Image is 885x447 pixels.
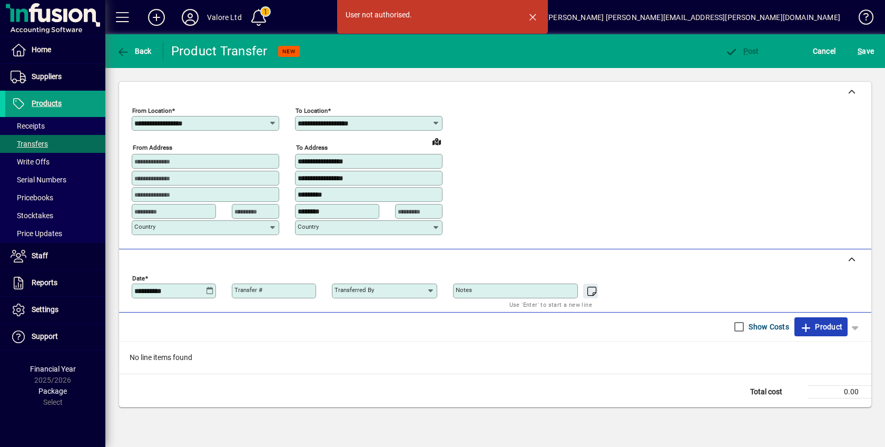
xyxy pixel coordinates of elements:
[32,45,51,54] span: Home
[722,42,762,61] button: Post
[132,274,145,281] mat-label: Date
[11,122,45,130] span: Receipts
[5,243,105,269] a: Staff
[282,48,296,55] span: NEW
[171,43,268,60] div: Product Transfer
[746,322,789,332] label: Show Costs
[5,270,105,296] a: Reports
[134,223,155,230] mat-label: Country
[30,365,76,373] span: Financial Year
[858,47,862,55] span: S
[808,385,871,398] td: 0.00
[11,140,48,148] span: Transfers
[119,342,871,374] div: No line items found
[11,176,66,184] span: Serial Numbers
[5,135,105,153] a: Transfers
[296,107,328,114] mat-label: To location
[105,42,163,61] app-page-header-button: Back
[5,225,105,242] a: Price Updates
[810,42,839,61] button: Cancel
[116,47,152,55] span: Back
[32,305,58,314] span: Settings
[234,286,262,294] mat-label: Transfer #
[858,43,874,60] span: ave
[335,286,374,294] mat-label: Transferred by
[725,47,759,55] span: ost
[5,64,105,90] a: Suppliers
[428,133,445,150] a: View on map
[11,211,53,220] span: Stocktakes
[851,2,872,36] a: Knowledge Base
[32,332,58,341] span: Support
[794,317,848,336] button: Product
[5,297,105,323] a: Settings
[32,72,62,81] span: Suppliers
[11,158,50,166] span: Write Offs
[5,153,105,171] a: Write Offs
[11,193,53,202] span: Pricebooks
[11,229,62,238] span: Price Updates
[298,223,319,230] mat-label: Country
[5,324,105,350] a: Support
[743,47,748,55] span: P
[32,251,48,260] span: Staff
[5,171,105,189] a: Serial Numbers
[140,8,173,27] button: Add
[38,387,67,395] span: Package
[5,207,105,225] a: Stocktakes
[132,107,172,114] mat-label: From location
[456,286,472,294] mat-label: Notes
[5,189,105,207] a: Pricebooks
[114,42,154,61] button: Back
[32,99,62,108] span: Products
[745,385,808,398] td: Total cost
[173,8,207,27] button: Profile
[813,43,836,60] span: Cancel
[32,278,57,287] span: Reports
[509,298,592,310] mat-hint: Use 'Enter' to start a new line
[855,42,877,61] button: Save
[5,37,105,63] a: Home
[546,9,840,26] div: [PERSON_NAME] [PERSON_NAME][EMAIL_ADDRESS][PERSON_NAME][DOMAIN_NAME]
[5,117,105,135] a: Receipts
[800,318,842,335] span: Product
[207,9,242,26] div: Valore Ltd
